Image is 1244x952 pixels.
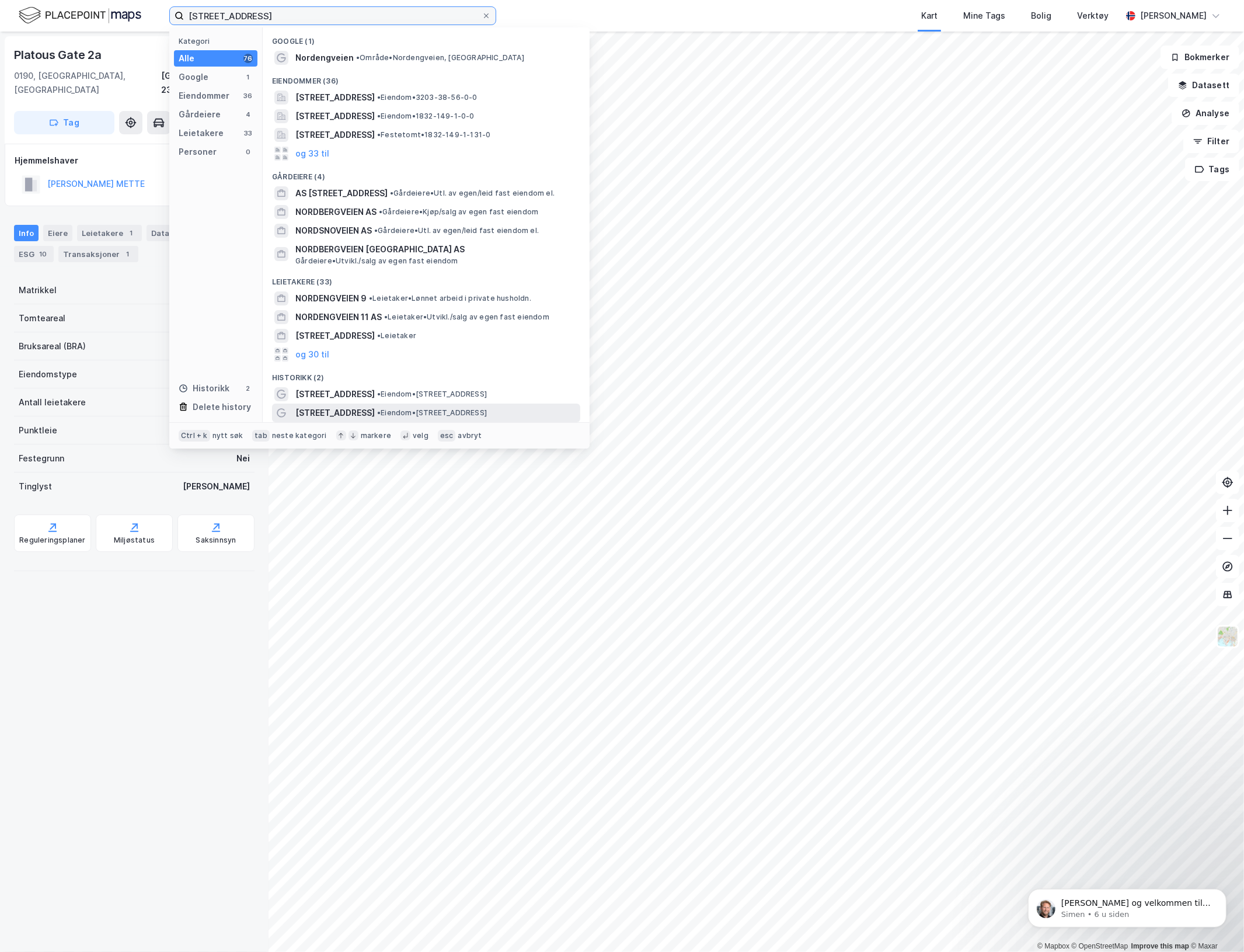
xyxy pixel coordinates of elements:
div: Platous Gate 2a [14,46,104,64]
div: 2 [243,384,253,393]
div: Historikk [179,381,229,395]
p: Message from Simen, sent 6 u siden [51,45,201,55]
div: 36 [243,91,253,100]
div: tab [252,430,270,442]
span: Gårdeiere • Kjøp/salg av egen fast eiendom [379,207,538,217]
span: • [377,130,381,139]
button: og 30 til [295,348,329,362]
span: AS [STREET_ADDRESS] [295,186,388,200]
span: • [369,294,372,303]
div: Tinglyst [19,480,52,494]
div: Historikk (2) [263,364,590,385]
span: Leietaker [377,331,416,341]
span: • [379,207,382,216]
span: • [390,189,393,197]
div: 10 [37,248,49,260]
button: og 33 til [295,147,329,161]
span: [STREET_ADDRESS] [295,109,375,123]
div: 1 [122,248,134,260]
span: • [377,390,381,398]
span: Eiendom • [STREET_ADDRESS] [377,390,487,399]
iframe: Intercom notifications melding [1010,864,1244,946]
div: Delete history [193,400,251,414]
div: Gårdeiere (4) [263,163,590,184]
div: markere [361,431,391,440]
div: Leietakere (33) [263,268,590,289]
span: [STREET_ADDRESS] [295,329,375,343]
input: Søk på adresse, matrikkel, gårdeiere, leietakere eller personer [184,7,482,25]
span: • [356,53,360,62]
div: Google (1) [263,27,590,48]
button: Datasett [1168,74,1239,97]
div: Saksinnsyn [196,536,236,545]
span: NORDENGVEIEN 11 AS [295,310,382,324]
span: Leietaker • Utvikl./salg av egen fast eiendom [384,312,549,322]
div: Eiendommer [179,89,229,103]
button: Filter [1183,130,1239,153]
div: 0190, [GEOGRAPHIC_DATA], [GEOGRAPHIC_DATA] [14,69,161,97]
div: 4 [243,110,253,119]
div: Matrikkel [19,283,57,297]
div: neste kategori [272,431,327,440]
div: velg [413,431,428,440]
div: Leietakere [179,126,224,140]
span: NORDBERGVEIEN AS [295,205,377,219]
span: • [374,226,378,235]
span: [STREET_ADDRESS] [295,406,375,420]
button: Tags [1185,158,1239,181]
div: Miljøstatus [114,536,155,545]
span: • [377,93,381,102]
span: Eiendom • 1832-149-1-0-0 [377,112,475,121]
div: Eiere [43,225,72,241]
div: Personer [179,145,217,159]
div: Google [179,70,208,84]
img: logo.f888ab2527a4732fd821a326f86c7f29.svg [19,5,141,26]
div: 33 [243,128,253,138]
div: Leietakere [77,225,142,241]
div: Punktleie [19,423,57,437]
div: Gårdeiere [179,107,221,121]
div: Mine Tags [963,9,1005,23]
span: • [384,312,388,321]
div: Alle [179,51,194,65]
div: Transaksjoner [58,246,138,262]
div: Antall leietakere [19,395,86,409]
div: Bruksareal (BRA) [19,339,86,353]
a: OpenStreetMap [1072,942,1128,950]
span: Eiendom • [STREET_ADDRESS] [377,408,487,418]
div: esc [438,430,456,442]
div: Eiendommer (36) [263,67,590,88]
div: avbryt [458,431,482,440]
div: 1 [126,227,137,239]
span: • [377,331,381,340]
button: Tag [14,111,114,134]
span: Eiendom • 3203-38-56-0-0 [377,93,478,102]
div: 1 [243,72,253,82]
div: [GEOGRAPHIC_DATA], 230/253 [161,69,255,97]
span: [STREET_ADDRESS] [295,128,375,142]
div: Eiendomstype [19,367,77,381]
div: Festegrunn [19,451,64,465]
span: NORDENGVEIEN 9 [295,291,367,305]
a: Improve this map [1131,942,1189,950]
div: Nei [236,451,250,465]
div: [PERSON_NAME] [183,480,250,494]
span: • [377,112,381,120]
button: Analyse [1172,102,1239,125]
div: Tomteareal [19,311,65,325]
div: Verktøy [1077,9,1109,23]
span: Leietaker • Lønnet arbeid i private husholdn. [369,294,531,303]
span: NORDSNOVEIEN AS [295,224,372,238]
img: Z [1217,626,1239,648]
div: Kart [921,9,938,23]
div: Datasett [147,225,190,241]
a: Mapbox [1037,942,1069,950]
div: [PERSON_NAME] [1140,9,1207,23]
div: Bolig [1031,9,1051,23]
div: 0 [243,147,253,157]
span: Gårdeiere • Utvikl./salg av egen fast eiendom [295,256,458,266]
div: Ctrl + k [179,430,210,442]
div: Hjemmelshaver [15,154,254,168]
